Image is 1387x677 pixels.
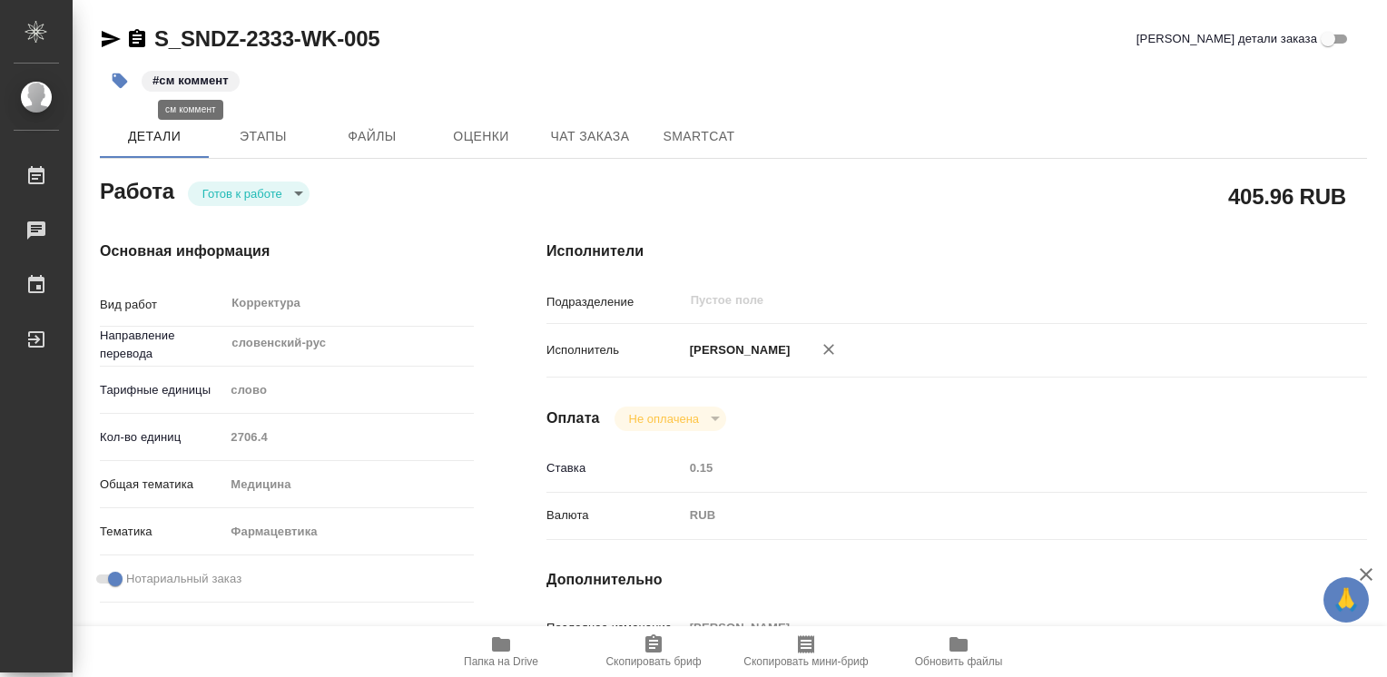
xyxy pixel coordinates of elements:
button: Скопировать ссылку для ЯМессенджера [100,28,122,50]
p: Вид работ [100,296,224,314]
a: S_SNDZ-2333-WK-005 [154,26,379,51]
p: Ставка [546,459,684,477]
span: Оценки [438,125,525,148]
h4: Исполнители [546,240,1367,262]
p: Тематика [100,523,224,541]
p: #см коммент [152,72,229,90]
span: Нотариальный заказ [126,570,241,588]
span: 🙏 [1331,581,1362,619]
span: Чат заказа [546,125,634,148]
span: Скопировать бриф [605,655,701,668]
div: слово [224,375,474,406]
span: Файлы [329,125,416,148]
input: Пустое поле [224,424,474,450]
button: Обновить файлы [882,626,1035,677]
input: Пустое поле [684,455,1299,481]
span: SmartCat [655,125,743,148]
p: Направление перевода [100,327,224,363]
button: Не оплачена [624,411,704,427]
h4: Дополнительно [546,569,1367,591]
p: Общая тематика [100,476,224,494]
input: Пустое поле [684,614,1299,641]
h4: Основная информация [100,240,474,262]
button: Готов к работе [197,186,288,201]
button: Скопировать ссылку [126,28,148,50]
p: [PERSON_NAME] [684,341,791,359]
span: Скопировать мини-бриф [743,655,868,668]
button: Удалить исполнителя [809,329,849,369]
p: Подразделение [546,293,684,311]
button: Скопировать бриф [577,626,730,677]
button: Добавить тэг [100,61,140,101]
span: Этапы [220,125,307,148]
span: Папка на Drive [464,655,538,668]
p: Кол-во единиц [100,428,224,446]
span: Обновить файлы [915,655,1003,668]
button: 🙏 [1323,577,1369,623]
span: Детали [111,125,198,148]
div: Медицина [224,469,474,500]
p: Исполнитель [546,341,684,359]
h4: Оплата [546,407,600,429]
div: RUB [684,500,1299,531]
div: Готов к работе [188,182,310,206]
button: Папка на Drive [425,626,577,677]
p: Валюта [546,506,684,525]
h2: 405.96 RUB [1228,181,1346,211]
p: Тарифные единицы [100,381,224,399]
input: Пустое поле [689,289,1256,311]
span: [PERSON_NAME] детали заказа [1136,30,1317,48]
h2: Работа [100,173,174,206]
div: Готов к работе [615,407,726,431]
button: Скопировать мини-бриф [730,626,882,677]
div: Фармацевтика [224,516,474,547]
p: Последнее изменение [546,619,684,637]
